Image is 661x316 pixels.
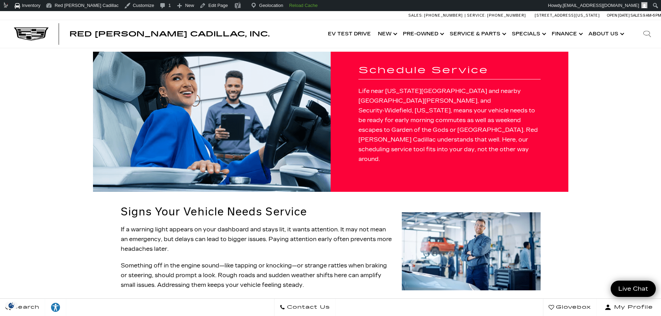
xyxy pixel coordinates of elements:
[615,285,652,293] span: Live Chat
[3,302,19,309] img: Opt-Out Icon
[408,14,465,17] a: Sales: [PHONE_NUMBER]
[11,302,40,312] span: Search
[408,13,423,18] span: Sales:
[487,13,526,18] span: [PHONE_NUMBER]
[274,299,336,316] a: Contact Us
[45,299,66,316] a: Explore your accessibility options
[121,225,393,254] p: If a warning light appears on your dashboard and stays lit, it wants attention. It may not mean a...
[611,302,653,312] span: My Profile
[607,13,630,18] span: Open [DATE]
[446,20,508,48] a: Service & Parts
[399,20,446,48] a: Pre-Owned
[93,52,331,192] img: Schedule Service
[630,13,643,18] span: Sales:
[374,20,399,48] a: New
[285,302,330,312] span: Contact Us
[121,206,393,218] h2: Signs Your Vehicle Needs Service
[69,30,270,38] span: Red [PERSON_NAME] Cadillac, Inc.
[508,20,548,48] a: Specials
[633,20,661,48] div: Search
[563,3,639,8] span: [EMAIL_ADDRESS][DOMAIN_NAME]
[45,302,66,313] div: Explore your accessibility options
[643,13,661,18] span: 9 AM-6 PM
[467,13,486,18] span: Service:
[121,261,393,290] p: Something off in the engine sound—like tapping or knocking—or strange rattles when braking or ste...
[543,299,596,316] a: Glovebox
[535,13,600,18] a: [STREET_ADDRESS][US_STATE]
[358,66,541,76] h1: Schedule Service
[585,20,626,48] a: About Us
[465,14,528,17] a: Service: [PHONE_NUMBER]
[554,302,591,312] span: Glovebox
[596,299,661,316] button: Open user profile menu
[611,281,656,297] a: Live Chat
[402,212,541,290] img: Schedule Service
[69,31,270,37] a: Red [PERSON_NAME] Cadillac, Inc.
[3,302,19,309] section: Click to Open Cookie Consent Modal
[358,86,541,164] p: Life near [US_STATE][GEOGRAPHIC_DATA] and nearby [GEOGRAPHIC_DATA][PERSON_NAME], and Security‑Wid...
[424,13,463,18] span: [PHONE_NUMBER]
[548,20,585,48] a: Finance
[14,27,49,41] img: Cadillac Dark Logo with Cadillac White Text
[289,3,317,8] strong: Reload Cache
[324,20,374,48] a: EV Test Drive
